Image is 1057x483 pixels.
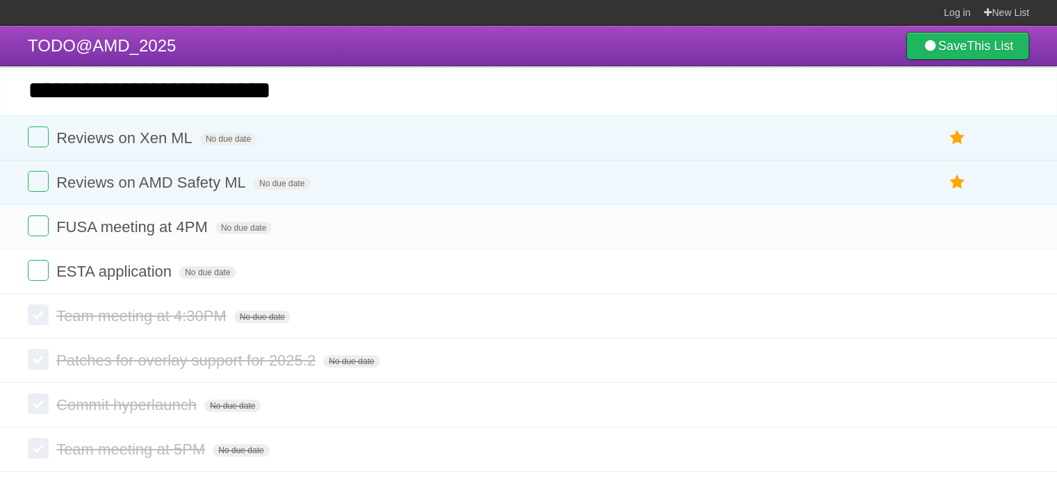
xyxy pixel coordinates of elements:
[56,174,249,191] span: Reviews on AMD Safety ML
[944,171,971,194] label: Star task
[204,400,261,412] span: No due date
[215,222,272,234] span: No due date
[28,171,49,192] label: Done
[56,129,196,147] span: Reviews on Xen ML
[906,32,1029,60] a: SaveThis List
[28,36,176,55] span: TODO@AMD_2025
[56,218,211,236] span: FUSA meeting at 4PM
[56,396,200,414] span: Commit hyperlaunch
[967,39,1013,53] b: This List
[28,260,49,281] label: Done
[944,126,971,149] label: Star task
[28,393,49,414] label: Done
[200,133,256,145] span: No due date
[28,438,49,459] label: Done
[56,263,175,280] span: ESTA application
[56,352,319,369] span: Patches for overlay support for 2025.2
[234,311,290,323] span: No due date
[254,177,310,190] span: No due date
[56,441,208,458] span: Team meeting at 5PM
[56,307,230,325] span: Team meeting at 4:30PM
[179,266,236,279] span: No due date
[213,444,269,457] span: No due date
[28,215,49,236] label: Done
[323,355,379,368] span: No due date
[28,304,49,325] label: Done
[28,349,49,370] label: Done
[28,126,49,147] label: Done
